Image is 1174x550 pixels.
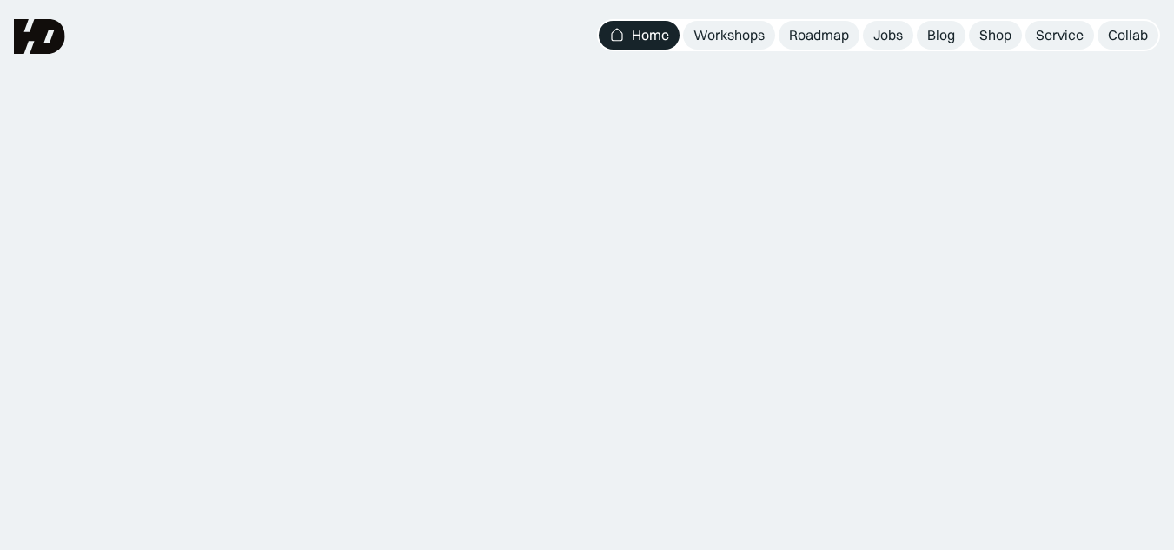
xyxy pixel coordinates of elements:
div: Jobs [873,26,903,44]
a: Home [599,21,680,50]
a: Roadmap [779,21,859,50]
div: Roadmap [789,26,849,44]
div: Home [632,26,669,44]
div: Blog [927,26,955,44]
a: Service [1025,21,1094,50]
a: Collab [1098,21,1158,50]
div: Workshops [693,26,765,44]
div: Service [1036,26,1084,44]
a: Shop [969,21,1022,50]
div: Shop [979,26,1011,44]
div: Collab [1108,26,1148,44]
a: Workshops [683,21,775,50]
a: Blog [917,21,965,50]
a: Jobs [863,21,913,50]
